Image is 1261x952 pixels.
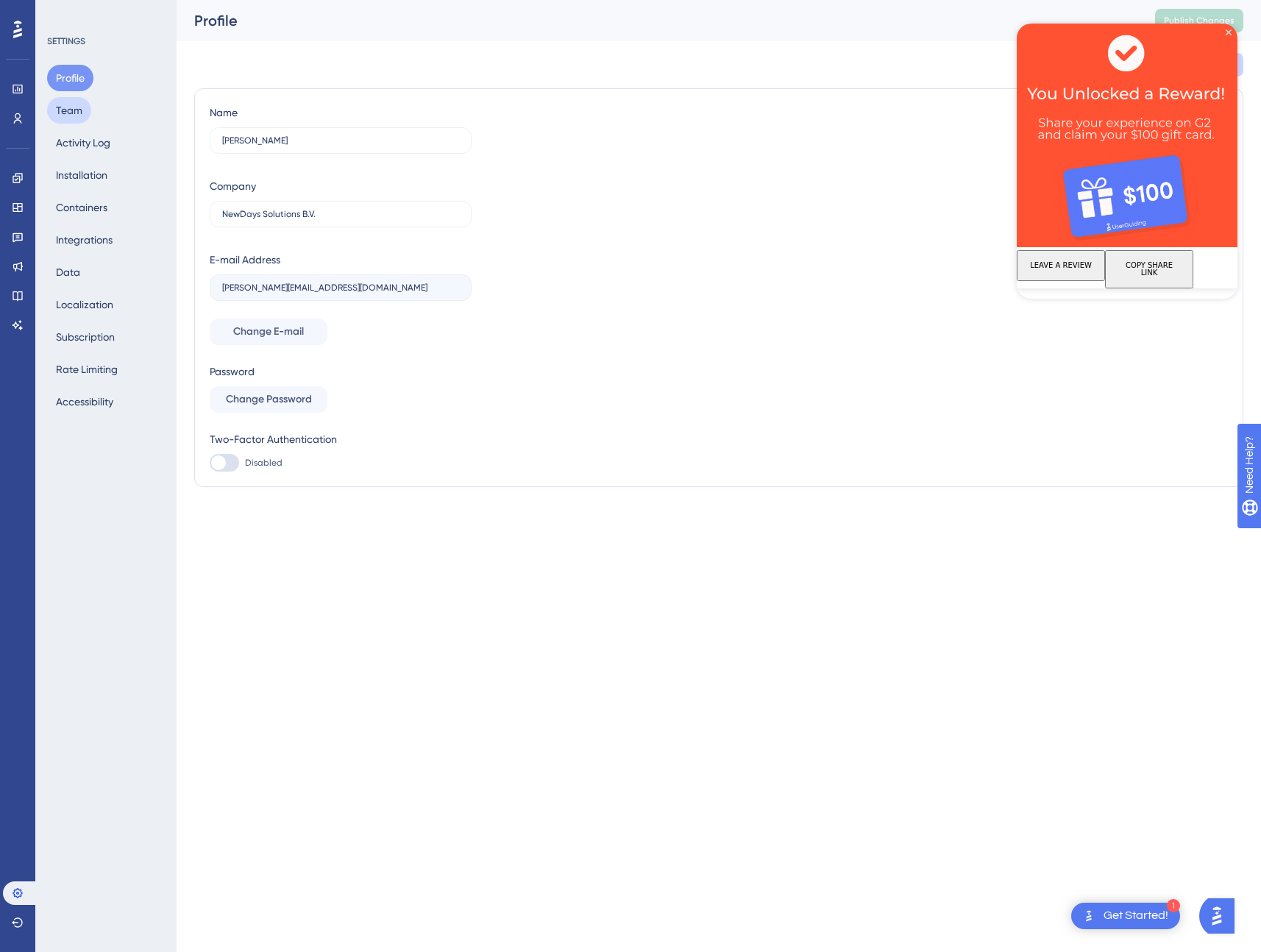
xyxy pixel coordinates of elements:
button: Installation [47,162,116,188]
iframe: UserGuiding AI Assistant Launcher [1199,894,1243,938]
button: Team [47,97,91,124]
div: E-mail Address [210,251,280,269]
img: launcher-image-alternative-text [1080,907,1098,925]
button: Rate Limiting [47,356,127,383]
button: Data [47,259,89,285]
div: Close Preview [209,6,215,12]
button: Activity Log [47,129,119,156]
div: Open Get Started! checklist, remaining modules: 1 [1071,903,1180,929]
span: Change E-mail [233,323,304,341]
span: Publish Changes [1164,15,1235,26]
div: Company [210,177,256,195]
input: Company Name [222,209,459,219]
input: E-mail Address [222,283,459,293]
div: Profile [194,10,1118,31]
div: Get Started! [1104,908,1168,924]
span: Disabled [245,457,283,469]
div: Name [210,104,238,121]
span: Need Help? [35,4,92,21]
input: Name Surname [222,135,453,146]
button: Accessibility [47,388,122,415]
div: 1 [1167,899,1180,912]
div: SETTINGS [47,35,166,47]
div: Password [210,363,472,380]
div: Two-Factor Authentication [210,430,472,448]
button: Change Password [210,386,327,413]
button: Localization [47,291,122,318]
span: Change Password [226,391,312,408]
button: Integrations [47,227,121,253]
button: Publish Changes [1155,9,1243,32]
button: COPY SHARE LINK [88,227,177,265]
button: Profile [47,65,93,91]
button: Containers [47,194,116,221]
button: Subscription [47,324,124,350]
button: Change E-mail [210,319,327,345]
